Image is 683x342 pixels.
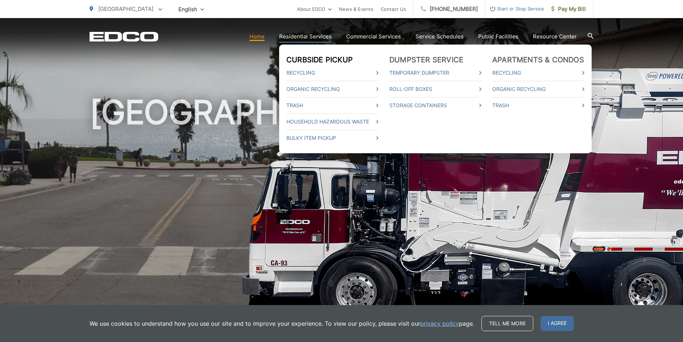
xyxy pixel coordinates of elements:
[286,85,378,93] a: Organic Recycling
[297,5,332,13] a: About EDCO
[279,32,332,41] a: Residential Services
[249,32,265,41] a: Home
[541,316,574,331] span: I agree
[420,319,459,328] a: privacy policy
[389,85,481,93] a: Roll-Off Boxes
[173,3,210,16] span: English
[90,319,474,328] p: We use cookies to understand how you use our site and to improve your experience. To view our pol...
[286,134,378,142] a: Bulky Item Pickup
[339,5,373,13] a: News & Events
[389,101,481,110] a: Storage Containers
[551,5,586,13] span: Pay My Bill
[286,55,353,64] a: Curbside Pickup
[481,316,533,331] a: Tell me more
[492,68,584,77] a: Recycling
[98,5,153,12] span: [GEOGRAPHIC_DATA]
[389,68,481,77] a: Temporary Dumpster
[478,32,518,41] a: Public Facilities
[492,85,584,93] a: Organic Recycling
[415,32,464,41] a: Service Schedules
[492,101,584,110] a: Trash
[90,94,593,324] h1: [GEOGRAPHIC_DATA]
[389,55,463,64] a: Dumpster Service
[90,32,158,42] a: EDCD logo. Return to the homepage.
[533,32,577,41] a: Resource Center
[492,55,584,64] a: Apartments & Condos
[286,117,378,126] a: Household Hazardous Waste
[381,5,406,13] a: Contact Us
[346,32,401,41] a: Commercial Services
[286,68,378,77] a: Recycling
[286,101,378,110] a: Trash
